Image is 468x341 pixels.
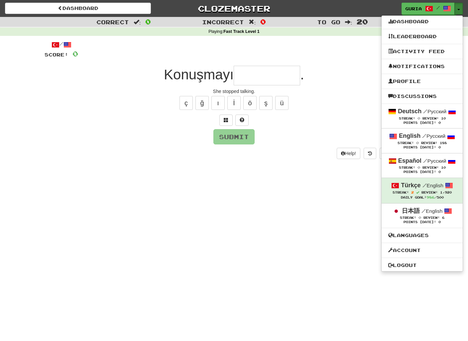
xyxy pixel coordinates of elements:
span: Review: [421,191,438,194]
a: Deutsch /Русский Streak: 0 Review: 10 Points [DATE]: 0 [382,104,463,128]
span: Streak: [398,141,414,145]
span: 1,920 [440,191,452,194]
div: Points [DATE]: 0 [388,121,456,125]
span: / [421,208,426,214]
div: Points [DATE]: 0 [388,220,456,224]
strong: English [399,132,420,139]
span: Streak: [393,191,409,194]
a: English /Русский Streak: 0 Review: 188 Points [DATE]: 0 [382,128,463,153]
div: Points [DATE]: 0 [388,145,456,150]
span: : [134,19,141,25]
a: Notifications [382,62,463,71]
span: 10 [441,166,446,169]
button: İ [227,96,241,110]
span: 986 [426,195,434,199]
span: : [345,19,352,25]
button: Round history (alt+y) [364,148,376,159]
span: Score: [45,52,68,57]
a: Leaderboard [382,32,463,41]
span: 0 [417,165,420,169]
a: Account [382,246,463,255]
a: Languages [382,231,463,240]
button: ç [179,96,193,110]
small: English [422,183,443,188]
button: ö [243,96,257,110]
span: 188 [440,141,447,145]
a: Profile [382,77,463,86]
strong: Español [398,157,421,164]
button: ş [259,96,273,110]
span: Streak includes today. [416,191,419,194]
a: Türkçe /English Streak: 2 Review: 1,920 Daily Goal:986/500 [382,178,463,203]
button: ü [275,96,289,110]
small: Русский [423,158,446,164]
strong: Fast Track Level 1 [223,29,260,34]
div: Points [DATE]: 0 [388,170,456,174]
a: Dashboard [382,17,463,26]
span: 0 [417,116,420,120]
span: / [422,182,427,188]
a: Guria / [402,3,455,15]
span: . [300,67,304,82]
a: Logout [382,261,463,270]
button: Single letter hint - you only get 1 per sentence and score half the points! alt+h [235,115,249,126]
span: 2 [411,190,414,194]
small: Русский [422,133,445,139]
span: 20 [357,18,368,26]
span: Correct [96,19,129,25]
small: Русский [423,109,446,114]
span: 0 [72,49,78,58]
span: Review: [422,117,439,120]
span: 0 [145,18,151,26]
span: 10 [441,117,446,120]
a: Discussions [382,92,463,101]
a: Activity Feed [382,47,463,56]
span: Review: [421,141,437,145]
span: / [423,108,427,114]
span: : [249,19,256,25]
span: 0 [260,18,266,26]
a: Dashboard [5,3,151,14]
div: / [45,41,78,49]
strong: 日本語 [402,208,420,214]
span: Streak: [399,166,415,169]
span: Konuşmayı [164,67,234,82]
a: Clozemaster [161,3,307,14]
strong: Deutsch [398,108,421,115]
button: ı [211,96,225,110]
a: Español /Русский Streak: 0 Review: 10 Points [DATE]: 0 [382,153,463,178]
span: Streak: [400,216,416,219]
div: She stopped talking. [45,88,423,95]
span: 6 [442,216,444,219]
span: Incorrect [202,19,244,25]
span: / [436,5,440,10]
div: Daily Goal: /500 [388,195,456,200]
span: Guria [405,6,422,12]
small: English [421,208,442,214]
span: To go [317,19,340,25]
button: ğ [195,96,209,110]
span: / [423,158,427,164]
a: 日本語 /English Streak: 0 Review: 6 Points [DATE]: 0 [382,204,463,228]
span: Review: [423,216,440,219]
span: 0 [418,215,421,219]
button: Switch sentence to multiple choice alt+p [219,115,233,126]
strong: Türkçe [401,182,420,189]
button: Help! [337,148,360,159]
button: Submit [213,129,255,144]
span: Streak: [399,117,415,120]
span: Review: [422,166,439,169]
span: / [422,133,426,139]
span: 0 [416,141,419,145]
